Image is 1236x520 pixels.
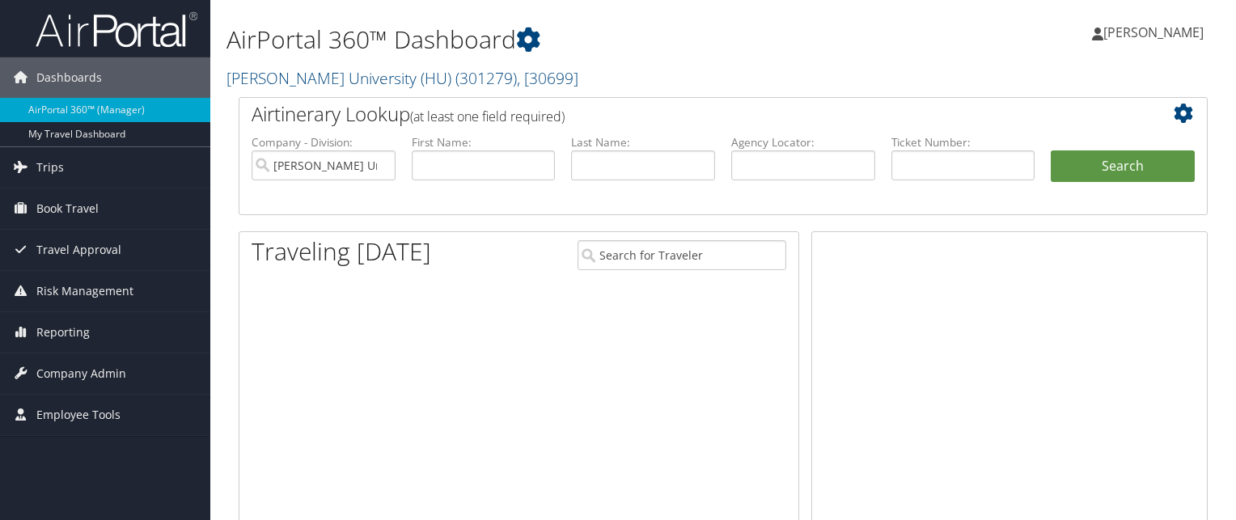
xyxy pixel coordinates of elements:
[36,57,102,98] span: Dashboards
[36,188,99,229] span: Book Travel
[36,147,64,188] span: Trips
[412,134,556,150] label: First Name:
[36,312,90,353] span: Reporting
[1051,150,1195,183] button: Search
[226,67,578,89] a: [PERSON_NAME] University (HU)
[571,134,715,150] label: Last Name:
[410,108,565,125] span: (at least one field required)
[36,230,121,270] span: Travel Approval
[36,11,197,49] img: airportal-logo.png
[891,134,1035,150] label: Ticket Number:
[517,67,578,89] span: , [ 30699 ]
[455,67,517,89] span: ( 301279 )
[252,100,1114,128] h2: Airtinerary Lookup
[226,23,889,57] h1: AirPortal 360™ Dashboard
[252,134,396,150] label: Company - Division:
[36,353,126,394] span: Company Admin
[1103,23,1204,41] span: [PERSON_NAME]
[731,134,875,150] label: Agency Locator:
[36,395,121,435] span: Employee Tools
[578,240,786,270] input: Search for Traveler
[252,235,431,268] h1: Traveling [DATE]
[36,271,133,311] span: Risk Management
[1092,8,1220,57] a: [PERSON_NAME]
